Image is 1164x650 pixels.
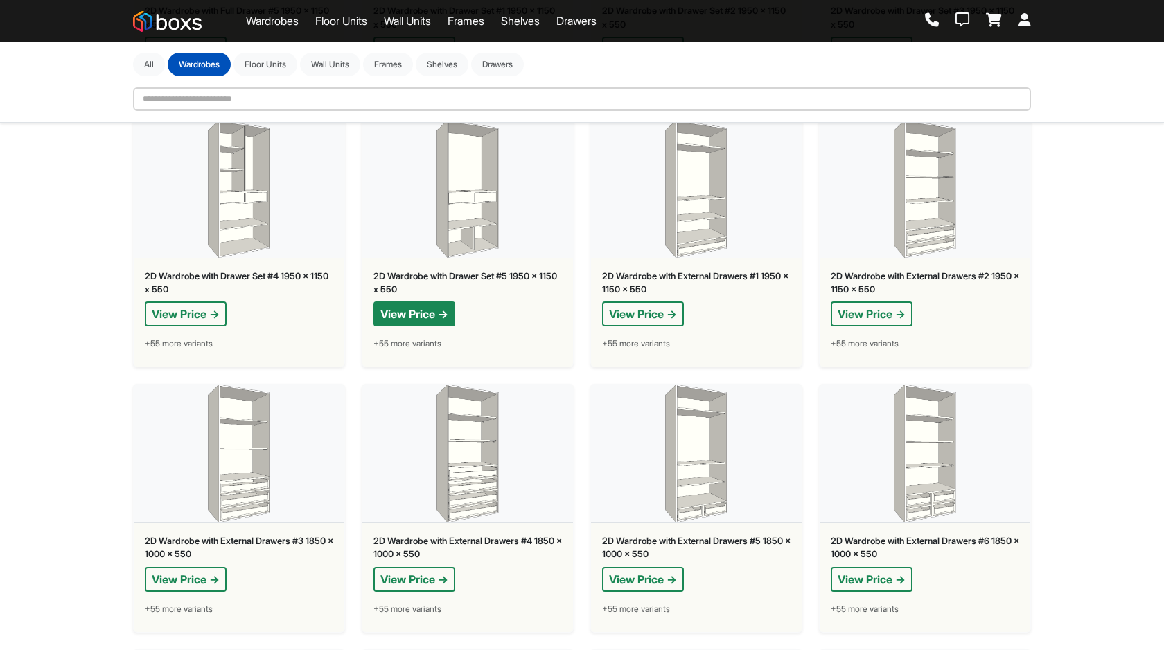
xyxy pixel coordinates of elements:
[362,385,573,523] img: 2D Wardrobe with External Drawers #4 1850 x 1000 x 550
[145,534,333,561] div: 2D Wardrobe with External Drawers #3 1850 x 1000 x 550
[831,567,912,592] button: View Price →
[145,603,213,615] span: +55 more variants
[145,301,227,326] button: View Price →
[145,567,227,592] button: View Price →
[590,119,802,367] a: 2D Wardrobe with External Drawers #1 1950 x 1150 x 5502D Wardrobe with External Drawers #1 1950 x...
[168,53,231,76] button: Wardrobes
[501,12,540,29] a: Shelves
[145,270,333,296] div: 2D Wardrobe with Drawer Set #4 1950 x 1150 x 550
[315,12,367,29] a: Floor Units
[246,12,299,29] a: Wardrobes
[416,53,468,76] button: Shelves
[300,53,360,76] button: Wall Units
[373,270,562,296] div: 2D Wardrobe with Drawer Set #5 1950 x 1150 x 550
[133,11,202,32] img: Boxs Store logo
[820,120,1030,258] img: 2D Wardrobe with External Drawers #2 1950 x 1150 x 550
[233,53,297,76] button: Floor Units
[831,534,1019,561] div: 2D Wardrobe with External Drawers #6 1850 x 1000 x 550
[819,119,1031,367] a: 2D Wardrobe with External Drawers #2 1950 x 1150 x 5502D Wardrobe with External Drawers #2 1950 x...
[831,301,912,326] button: View Price →
[134,385,344,523] img: 2D Wardrobe with External Drawers #3 1850 x 1000 x 550
[373,534,562,561] div: 2D Wardrobe with External Drawers #4 1850 x 1000 x 550
[602,270,791,296] div: 2D Wardrobe with External Drawers #1 1950 x 1150 x 550
[362,119,574,367] a: 2D Wardrobe with Drawer Set #5 1950 x 1150 x 5502D Wardrobe with Drawer Set #5 1950 x 1150 x 550V...
[134,120,344,258] img: 2D Wardrobe with Drawer Set #4 1950 x 1150 x 550
[602,301,684,326] button: View Price →
[362,120,573,258] img: 2D Wardrobe with Drawer Set #5 1950 x 1150 x 550
[602,567,684,592] button: View Price →
[145,337,213,350] span: +55 more variants
[591,385,802,523] img: 2D Wardrobe with External Drawers #5 1850 x 1000 x 550
[133,119,345,367] a: 2D Wardrobe with Drawer Set #4 1950 x 1150 x 5502D Wardrobe with Drawer Set #4 1950 x 1150 x 550V...
[556,12,597,29] a: Drawers
[373,603,441,615] span: +55 more variants
[819,384,1031,632] a: 2D Wardrobe with External Drawers #6 1850 x 1000 x 5502D Wardrobe with External Drawers #6 1850 x...
[820,385,1030,523] img: 2D Wardrobe with External Drawers #6 1850 x 1000 x 550
[133,53,165,76] button: All
[373,567,455,592] button: View Price →
[471,53,524,76] button: Drawers
[590,384,802,632] a: 2D Wardrobe with External Drawers #5 1850 x 1000 x 5502D Wardrobe with External Drawers #5 1850 x...
[831,337,899,350] span: +55 more variants
[373,337,441,350] span: +55 more variants
[831,603,899,615] span: +55 more variants
[448,12,484,29] a: Frames
[133,384,345,632] a: 2D Wardrobe with External Drawers #3 1850 x 1000 x 5502D Wardrobe with External Drawers #3 1850 x...
[373,301,455,326] button: View Price →
[363,53,413,76] button: Frames
[602,534,791,561] div: 2D Wardrobe with External Drawers #5 1850 x 1000 x 550
[362,384,574,632] a: 2D Wardrobe with External Drawers #4 1850 x 1000 x 5502D Wardrobe with External Drawers #4 1850 x...
[384,12,431,29] a: Wall Units
[602,337,670,350] span: +55 more variants
[591,120,802,258] img: 2D Wardrobe with External Drawers #1 1950 x 1150 x 550
[831,270,1019,296] div: 2D Wardrobe with External Drawers #2 1950 x 1150 x 550
[602,603,670,615] span: +55 more variants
